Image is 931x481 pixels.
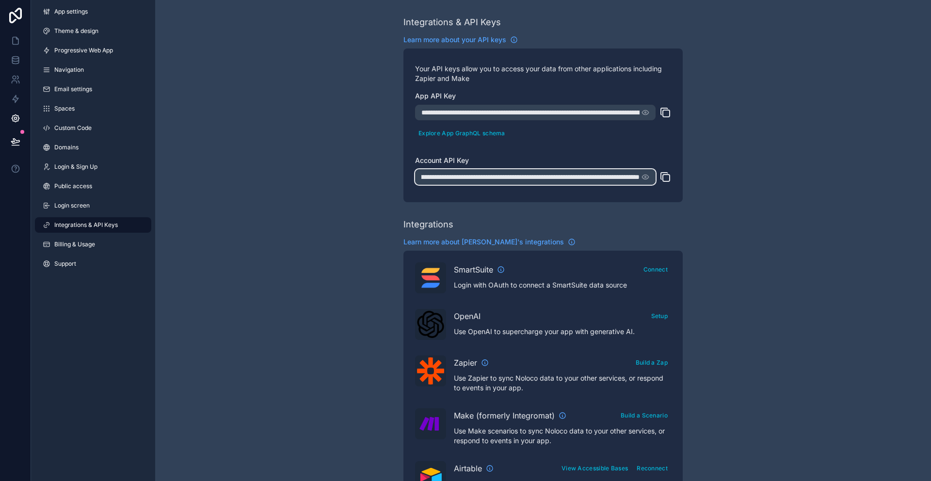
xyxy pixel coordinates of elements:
[35,120,151,136] a: Custom Code
[633,461,671,475] button: Reconnect
[35,140,151,155] a: Domains
[403,35,518,45] a: Learn more about your API keys
[415,64,671,83] p: Your API keys allow you to access your data from other applications including Zapier and Make
[417,410,444,437] img: Make (formerly Integromat)
[35,101,151,116] a: Spaces
[648,310,672,320] a: Setup
[417,264,444,291] img: SmartSuite
[35,256,151,272] a: Support
[35,81,151,97] a: Email settings
[454,310,481,322] span: OpenAI
[35,62,151,78] a: Navigation
[415,128,509,137] a: Explore App GraphQL schema
[633,463,671,472] a: Reconnect
[454,264,493,275] span: SmartSuite
[403,237,564,247] span: Learn more about [PERSON_NAME]'s integrations
[54,202,90,209] span: Login screen
[415,92,456,100] span: App API Key
[54,221,118,229] span: Integrations & API Keys
[454,463,482,474] span: Airtable
[640,264,671,273] a: Connect
[417,357,444,385] img: Zapier
[35,178,151,194] a: Public access
[35,237,151,252] a: Billing & Usage
[35,23,151,39] a: Theme & design
[35,43,151,58] a: Progressive Web App
[403,16,501,29] div: Integrations & API Keys
[35,159,151,175] a: Login & Sign Up
[54,240,95,248] span: Billing & Usage
[403,218,453,231] div: Integrations
[417,311,444,338] img: OpenAI
[454,357,477,369] span: Zapier
[632,357,671,367] a: Build a Zap
[54,105,75,112] span: Spaces
[454,426,671,446] p: Use Make scenarios to sync Noloco data to your other services, or respond to events in your app.
[54,163,97,171] span: Login & Sign Up
[415,126,509,140] button: Explore App GraphQL schema
[54,124,92,132] span: Custom Code
[35,4,151,19] a: App settings
[54,260,76,268] span: Support
[558,463,631,472] a: View Accessible Bases
[54,144,79,151] span: Domains
[403,237,576,247] a: Learn more about [PERSON_NAME]'s integrations
[617,408,671,422] button: Build a Scenario
[640,262,671,276] button: Connect
[454,327,671,337] p: Use OpenAI to supercharge your app with generative AI.
[454,410,555,421] span: Make (formerly Integromat)
[454,373,671,393] p: Use Zapier to sync Noloco data to your other services, or respond to events in your app.
[415,156,469,164] span: Account API Key
[54,85,92,93] span: Email settings
[632,355,671,369] button: Build a Zap
[558,461,631,475] button: View Accessible Bases
[35,217,151,233] a: Integrations & API Keys
[54,66,84,74] span: Navigation
[54,27,98,35] span: Theme & design
[54,8,88,16] span: App settings
[35,198,151,213] a: Login screen
[617,410,671,419] a: Build a Scenario
[54,182,92,190] span: Public access
[648,309,672,323] button: Setup
[403,35,506,45] span: Learn more about your API keys
[454,280,671,290] p: Login with OAuth to connect a SmartSuite data source
[54,47,113,54] span: Progressive Web App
